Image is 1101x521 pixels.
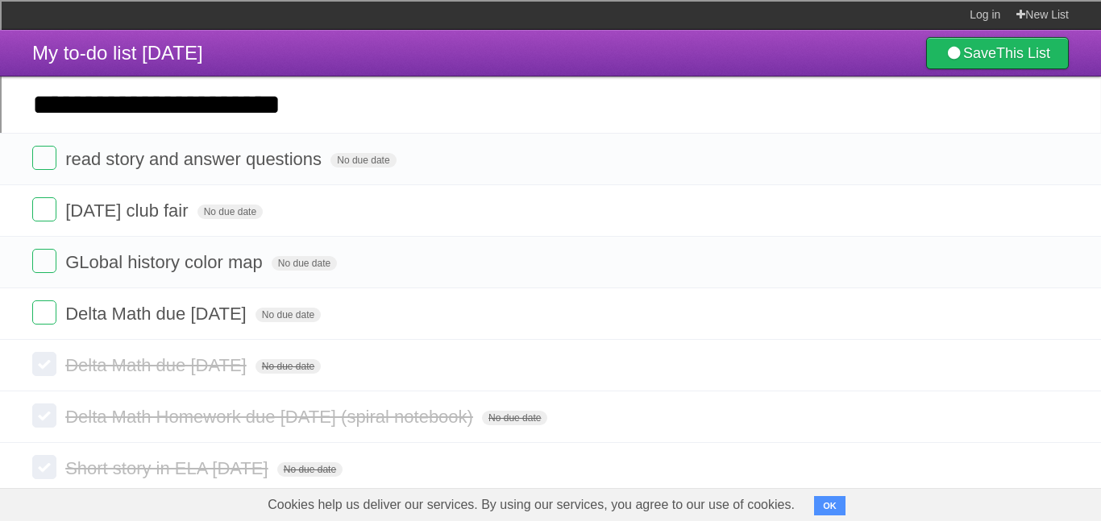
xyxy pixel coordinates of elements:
[926,37,1069,69] a: SaveThis List
[32,403,56,428] label: Done
[65,407,477,427] span: Delta Math Homework due [DATE] (spiral notebook)
[197,205,263,219] span: No due date
[482,411,547,425] span: No due date
[6,95,1095,110] div: Options
[65,355,251,375] span: Delta Math due [DATE]
[32,455,56,479] label: Done
[32,249,56,273] label: Done
[272,256,337,271] span: No due date
[32,197,56,221] label: Done
[6,66,1095,81] div: Move To ...
[251,489,811,521] span: Cookies help us deliver our services. By using our services, you agree to our use of cookies.
[32,300,56,325] label: Done
[6,81,1095,95] div: Delete
[65,149,326,169] span: read story and answer questions
[6,52,1095,66] div: Sort New > Old
[6,6,337,21] div: Home
[65,458,272,478] span: Short story in ELA [DATE]
[256,359,321,374] span: No due date
[6,37,1095,52] div: Sort A > Z
[65,252,267,272] span: GLobal history color map
[65,304,251,324] span: Delta Math due [DATE]
[65,201,192,221] span: [DATE] club fair
[32,146,56,170] label: Done
[277,462,343,477] span: No due date
[996,45,1050,61] b: This List
[256,308,321,322] span: No due date
[32,42,203,64] span: My to-do list [DATE]
[330,153,396,167] span: No due date
[6,110,1095,124] div: Sign out
[32,352,56,376] label: Done
[814,496,845,515] button: OK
